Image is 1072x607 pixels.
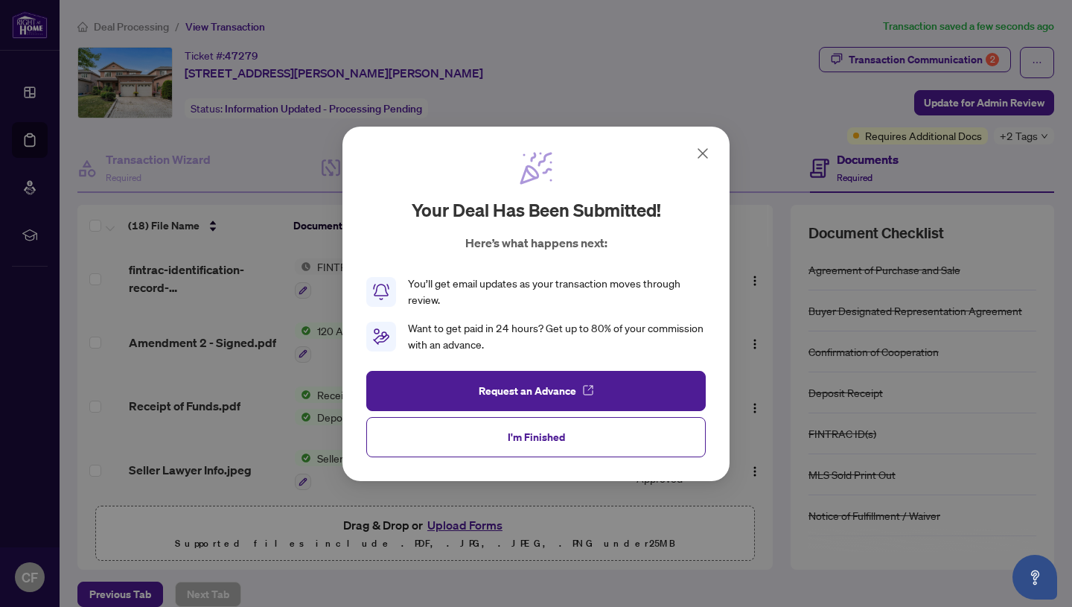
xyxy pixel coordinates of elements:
[408,320,706,353] div: Want to get paid in 24 hours? Get up to 80% of your commission with an advance.
[508,425,565,448] span: I'm Finished
[412,198,661,222] h2: Your deal has been submitted!
[1012,555,1057,600] button: Open asap
[479,378,576,402] span: Request an Advance
[366,416,706,457] button: I'm Finished
[366,370,706,410] button: Request an Advance
[465,234,607,252] p: Here’s what happens next:
[408,276,706,308] div: You’ll get email updates as your transaction moves through review.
